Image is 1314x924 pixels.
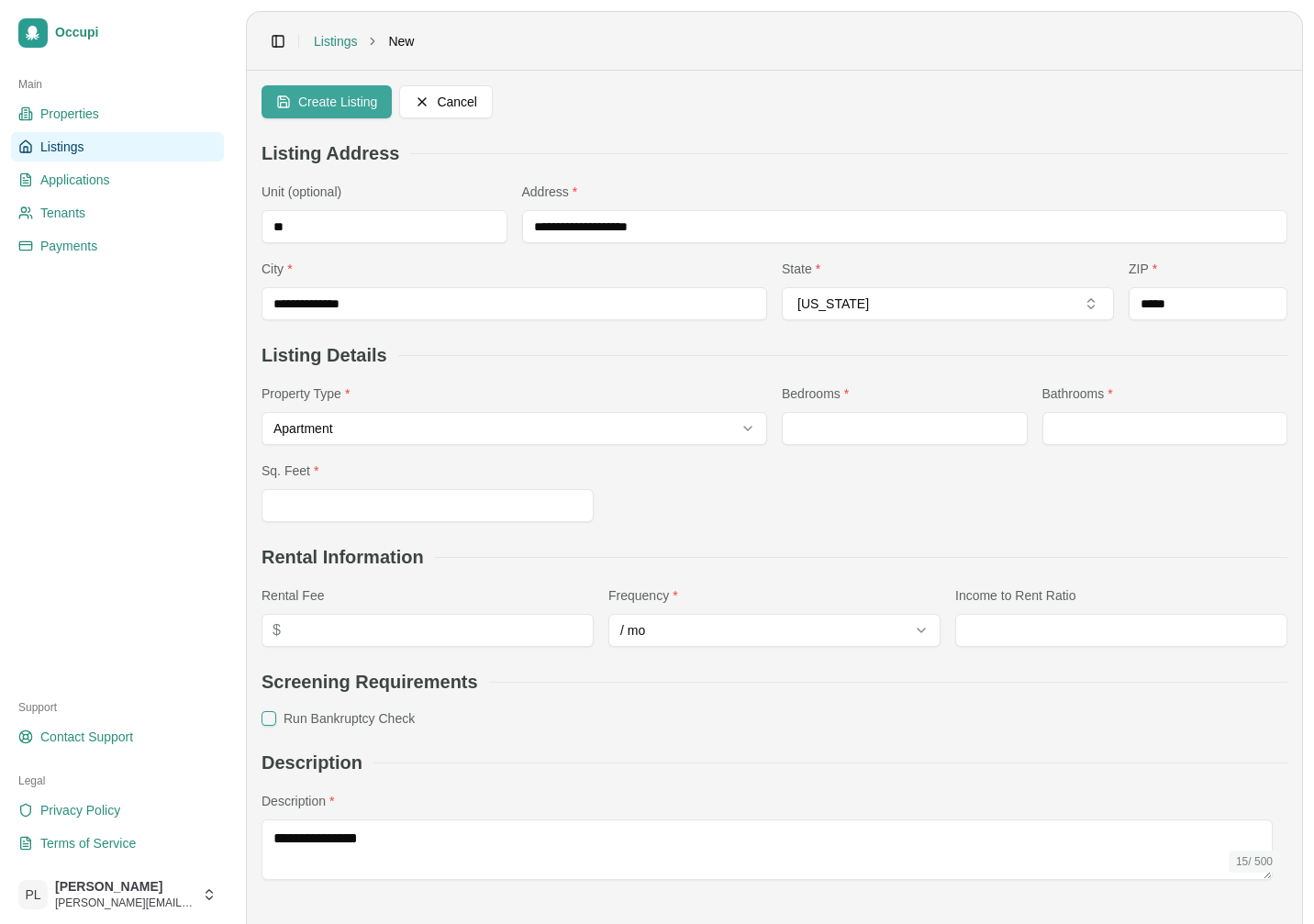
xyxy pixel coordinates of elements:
span: Listings [40,138,84,156]
span: [PERSON_NAME] [55,879,195,896]
label: ZIP [1129,262,1157,276]
label: Unit (optional) [262,184,341,199]
a: Properties [11,99,224,128]
a: Tenants [11,198,224,228]
nav: breadcrumb [314,32,414,50]
span: Applications [40,171,110,189]
a: Privacy Policy [11,796,224,825]
span: Privacy Policy [40,801,120,819]
label: Property Type [262,386,350,401]
span: $ [273,619,281,641]
label: Description [262,794,334,808]
button: PL[PERSON_NAME][PERSON_NAME][EMAIL_ADDRESS][DOMAIN_NAME] [11,873,224,917]
div: Legal [11,766,224,796]
div: Support [11,693,224,722]
span: PL [18,880,48,909]
a: Listings [314,32,357,50]
a: Listings [11,132,224,161]
span: Contact Support [40,728,133,746]
span: Properties [40,105,99,123]
a: Contact Support [11,722,224,751]
a: Applications [11,165,224,195]
label: Bathrooms [1042,386,1113,401]
span: Terms of Service [40,834,136,852]
h2: Screening Requirements [262,669,478,695]
label: Bedrooms [782,386,849,401]
div: Main [11,70,224,99]
label: Rental Fee [262,588,324,603]
label: Address [522,184,578,199]
label: Run Bankruptcy Check [284,709,415,728]
a: Occupi [11,11,224,55]
label: State [782,262,820,276]
span: [PERSON_NAME][EMAIL_ADDRESS][DOMAIN_NAME] [55,896,195,910]
a: Terms of Service [11,829,224,858]
label: City [262,262,293,276]
span: New [388,32,414,50]
button: [US_STATE] [782,287,1114,320]
button: Cancel [399,85,493,118]
span: Payments [40,237,97,255]
span: Occupi [55,25,217,41]
h2: Description [262,750,362,775]
h2: Listing Details [262,342,387,368]
label: Frequency [608,588,678,603]
div: 15 / 500 [1229,851,1280,873]
h2: Rental Information [262,544,424,570]
label: Income to Rent Ratio [955,588,1076,603]
a: Payments [11,231,224,261]
label: Sq. Feet [262,463,318,478]
button: Create Listing [262,85,392,118]
h2: Listing Address [262,140,399,166]
span: Tenants [40,204,85,222]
